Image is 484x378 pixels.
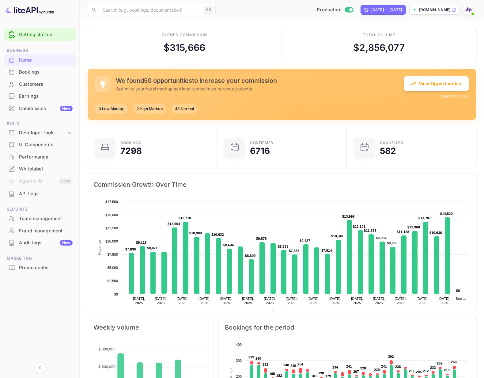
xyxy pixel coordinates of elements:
text: $7,500 [107,253,118,256]
div: $ 2,856,077 [353,41,405,55]
text: $11,968 [407,225,420,229]
div: Audit logs [19,239,73,246]
img: LiteAPI logo [5,5,54,15]
text: [DATE], 2025 [199,297,210,305]
div: Promo codes [19,264,73,271]
div: Getting started [4,29,76,41]
div: Team management [19,215,73,222]
span: Marketing [4,255,76,262]
text: 245 [290,364,296,368]
text: 182 [276,374,282,377]
div: Whitelabel [4,163,76,175]
text: $7,555 [289,249,300,253]
button: Collapse navigation [34,362,45,373]
div: Developer tools [19,129,66,136]
div: Developer tools [4,128,76,138]
text: $10,936 [429,231,442,235]
text: $10,632 [211,233,224,236]
span: 0 Low Markup [95,106,128,112]
text: $2,500 [107,279,118,283]
div: Home [19,57,73,64]
div: CommissionNew [4,103,76,115]
text: [DATE], 2025 [177,297,189,305]
text: 211 [409,369,415,373]
text: $10,900 [189,231,202,235]
div: API Logs [4,188,76,200]
a: UI Components [4,139,76,150]
div: Bookings [19,69,73,76]
text: [DATE], 2025 [417,297,429,305]
div: Performance [4,151,76,163]
div: $ 315,666 [164,41,205,55]
text: $0 [456,289,460,292]
text: $7,614 [321,249,332,252]
div: CANCELLED [380,141,404,145]
p: [DOMAIN_NAME] [419,7,450,13]
text: 302 [388,355,394,358]
text: 212 [423,369,429,373]
div: Fraud management [4,225,76,237]
a: Whitelabel [4,163,76,174]
span: 48 Normal [171,106,198,112]
div: UI Components [4,139,76,151]
text: 241 [381,365,387,368]
text: $8,338 [278,245,289,248]
text: $12,500 [105,226,118,230]
text: $9,879 [256,237,267,240]
text: 233 [430,366,436,369]
div: Home [4,54,76,66]
div: New [60,106,73,111]
text: [DATE], 2025 [155,297,167,305]
text: [DATE], 2025 [395,297,407,305]
text: $8,968 [387,241,398,245]
text: $5,000 [107,266,118,269]
text: 259 [437,361,443,365]
div: Performance [19,154,73,161]
h5: We found 50 opportunities to increase your commission [116,77,404,84]
text: $17,500 [105,200,118,204]
text: 207 [353,370,359,373]
a: Promo codes [4,262,76,273]
div: Bookings [4,66,76,78]
span: Security [4,206,76,213]
div: 7298 [120,147,142,155]
text: $13,707 [418,216,431,220]
text: $13,710 [179,216,191,220]
text: 299 [248,355,254,359]
div: Audit logsNew [4,237,76,249]
a: Fraud management [4,225,76,236]
text: $7,836 [125,247,136,251]
text: $11,378 [364,229,376,232]
text: [DATE], 2025 [329,297,341,305]
text: 220 [374,368,380,372]
text: 228 [360,366,366,370]
tspan: $ 600,000 [98,365,115,369]
text: Sep … [456,297,466,300]
div: Team management [4,213,76,225]
a: Customers [4,78,76,90]
text: 300 [236,359,242,362]
a: API Logs [4,188,76,199]
div: Promo codes [4,262,76,274]
text: $9,984 [376,236,387,240]
div: Switch to Sandbox mode [314,6,356,13]
div: 6716 [250,147,270,155]
text: [DATE], 2025 [308,297,320,305]
text: [DATE], 2025 [351,297,363,305]
text: [DATE], 2025 [220,297,232,305]
input: Search (e.g. bookings, documentation) [99,4,202,16]
div: New [60,240,73,246]
text: 234 [332,365,338,369]
div: Earned commission [162,32,207,38]
tspan: $ 800,000 [98,347,115,351]
div: Total volume [363,32,395,38]
span: Commission Growth Over Time [93,180,470,189]
span: Business [4,47,76,54]
text: 181 [311,374,317,378]
span: Weekly volume [93,323,207,332]
div: Commission [19,105,73,112]
text: $0 [114,292,118,296]
text: [DATE], 2025 [264,297,276,305]
p: Optimize your hotel markup settings to maximize revenue potential [116,86,404,92]
text: Revenue [97,240,102,255]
